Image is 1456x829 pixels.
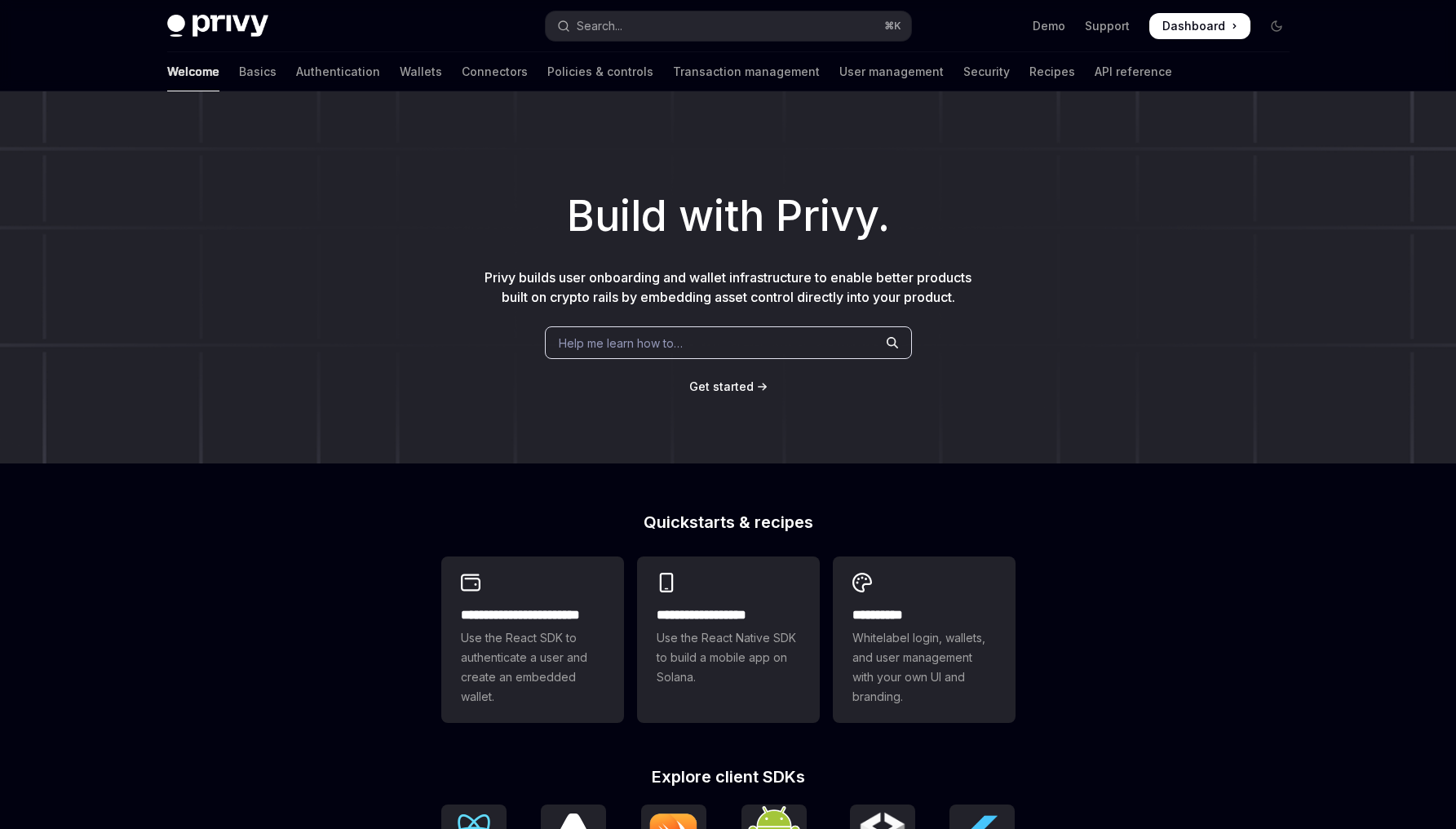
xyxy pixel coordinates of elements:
[1033,18,1065,34] a: Demo
[546,11,911,41] button: Open search
[1085,18,1130,34] a: Support
[963,52,1010,91] a: Security
[167,52,219,91] a: Welcome
[167,15,268,38] img: dark logo
[239,52,277,91] a: Basics
[833,556,1016,723] a: **** *****Whitelabel login, wallets, and user management with your own UI and branding.
[689,379,754,395] a: Get started
[637,556,820,723] a: **** **** **** ***Use the React Native SDK to build a mobile app on Solana.
[1095,52,1172,91] a: API reference
[462,52,528,91] a: Connectors
[441,514,1016,530] h2: Quickstarts & recipes
[673,52,820,91] a: Transaction management
[559,335,683,352] span: Help me learn how to…
[657,628,800,687] span: Use the React Native SDK to build a mobile app on Solana.
[400,52,442,91] a: Wallets
[296,52,380,91] a: Authentication
[485,269,971,305] span: Privy builds user onboarding and wallet infrastructure to enable better products built on crypto ...
[577,16,622,36] div: Search...
[26,184,1430,248] h1: Build with Privy.
[1162,18,1225,34] span: Dashboard
[839,52,944,91] a: User management
[1149,13,1250,39] a: Dashboard
[547,52,653,91] a: Policies & controls
[1029,52,1075,91] a: Recipes
[461,628,604,707] span: Use the React SDK to authenticate a user and create an embedded wallet.
[1263,13,1290,39] button: Toggle dark mode
[852,628,996,707] span: Whitelabel login, wallets, and user management with your own UI and branding.
[884,20,901,33] span: ⌘ K
[689,379,754,393] span: Get started
[441,769,1016,785] h2: Explore client SDKs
